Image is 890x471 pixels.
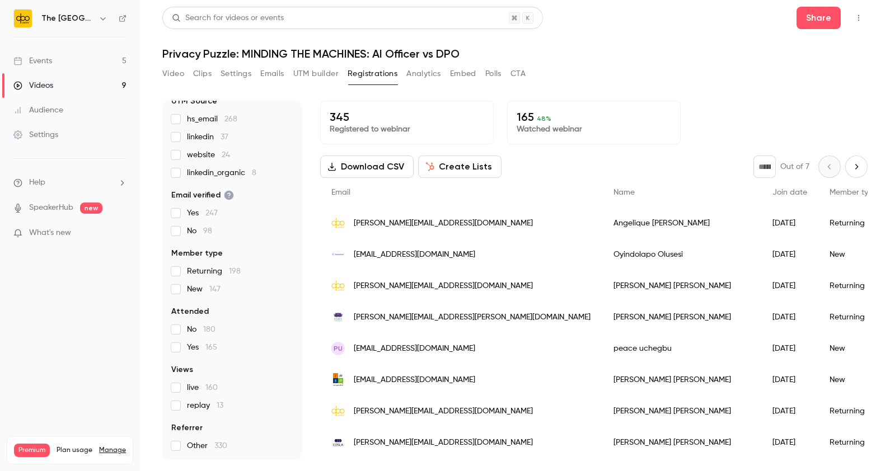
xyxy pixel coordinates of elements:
div: Returning [818,270,889,302]
div: Returning [818,395,889,427]
button: Top Bar Actions [850,9,868,27]
a: SpeakerHub [29,202,73,214]
div: Audience [13,105,63,116]
span: 180 [203,326,216,333]
span: [EMAIL_ADDRESS][DOMAIN_NAME] [354,343,475,355]
button: CTA [510,65,526,83]
button: Video [162,65,184,83]
button: Settings [221,65,251,83]
iframe: Noticeable Trigger [113,228,127,238]
span: 98 [203,227,212,235]
p: Watched webinar [517,124,671,135]
button: Embed [450,65,476,83]
li: help-dropdown-opener [13,177,127,189]
div: Search for videos or events [172,12,284,24]
span: pu [334,343,343,354]
div: New [818,333,889,364]
span: Name [613,189,635,196]
button: Registrations [348,65,397,83]
span: 147 [209,285,221,293]
span: 48 % [537,115,551,123]
span: 247 [205,209,218,217]
span: 268 [224,115,237,123]
div: New [818,364,889,395]
span: Premium [14,444,50,457]
img: mustarred.com [331,248,345,261]
span: 13 [217,402,223,409]
div: [DATE] [761,395,818,427]
span: Email verified [171,190,234,201]
span: [PERSON_NAME][EMAIL_ADDRESS][DOMAIN_NAME] [354,280,533,292]
span: 330 [214,442,227,450]
span: Other [187,440,227,451]
span: Yes [187,342,217,353]
span: new [80,202,102,214]
div: Oyindolapo Olusesi [602,239,761,270]
div: Returning [818,427,889,458]
span: Referrer [171,422,203,434]
span: Views [171,364,193,375]
span: Member type [171,248,223,259]
span: replay [187,400,223,411]
div: Returning [818,302,889,333]
p: 165 [517,110,671,124]
div: peace uchegbu [602,333,761,364]
div: [DATE] [761,270,818,302]
div: [PERSON_NAME] [PERSON_NAME] [602,270,761,302]
img: imsm.com [331,373,345,387]
div: Returning [818,208,889,239]
div: [DATE] [761,364,818,395]
span: live [187,382,218,393]
span: What's new [29,227,71,239]
div: [DATE] [761,239,818,270]
span: [PERSON_NAME][EMAIL_ADDRESS][DOMAIN_NAME] [354,406,533,417]
span: [PERSON_NAME][EMAIL_ADDRESS][DOMAIN_NAME] [354,218,533,229]
button: Polls [485,65,502,83]
img: dpocentre.com [331,279,345,293]
button: Next page [845,156,868,178]
span: Join date [772,189,807,196]
span: No [187,324,216,335]
span: [PERSON_NAME][EMAIL_ADDRESS][PERSON_NAME][DOMAIN_NAME] [354,312,591,323]
span: 37 [221,133,228,141]
div: Settings [13,129,58,140]
div: [DATE] [761,427,818,458]
span: Member type [830,189,878,196]
img: cosla.gov.uk [331,436,345,449]
button: Analytics [406,65,441,83]
p: Out of 7 [780,161,809,172]
span: Help [29,177,45,189]
span: Email [331,189,350,196]
button: UTM builder [293,65,339,83]
p: Registered to webinar [330,124,484,135]
span: [EMAIL_ADDRESS][DOMAIN_NAME] [354,374,475,386]
div: [PERSON_NAME] [PERSON_NAME] [602,302,761,333]
span: UTM Source [171,96,217,107]
div: [DATE] [761,333,818,364]
h1: Privacy Puzzle: MINDING THE MACHINES: AI Officer vs DPO [162,47,868,60]
section: facet-groups [171,96,293,451]
div: Angelique [PERSON_NAME] [602,208,761,239]
div: New [818,239,889,270]
span: 8 [252,169,256,177]
button: Clips [193,65,212,83]
span: hs_email [187,114,237,125]
span: Plan usage [57,446,92,455]
span: [PERSON_NAME][EMAIL_ADDRESS][DOMAIN_NAME] [354,437,533,449]
span: [EMAIL_ADDRESS][DOMAIN_NAME] [354,249,475,261]
div: [PERSON_NAME] [PERSON_NAME] [602,427,761,458]
span: Yes [187,208,218,219]
p: 345 [330,110,484,124]
button: Emails [260,65,284,83]
span: linkedin_organic [187,167,256,178]
div: [DATE] [761,208,818,239]
span: 198 [229,267,241,275]
span: 160 [205,384,218,392]
button: Share [797,7,841,29]
div: [PERSON_NAME] [PERSON_NAME] [602,364,761,395]
div: Videos [13,80,53,91]
a: Manage [99,446,126,455]
span: website [187,149,230,161]
span: New [187,284,221,295]
span: 24 [222,151,230,159]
